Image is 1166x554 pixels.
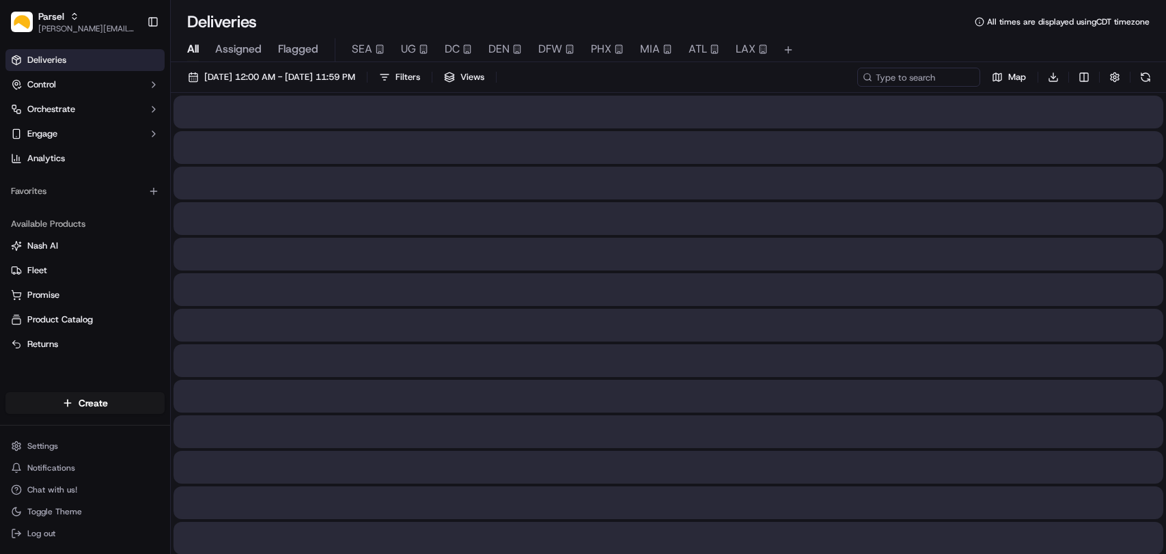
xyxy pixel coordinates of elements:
span: Filters [395,71,420,83]
button: Parsel [38,10,64,23]
span: Analytics [27,152,65,165]
span: Notifications [27,462,75,473]
button: Toggle Theme [5,502,165,521]
button: Map [986,68,1032,87]
button: Chat with us! [5,480,165,499]
span: Create [79,396,108,410]
button: Nash AI [5,235,165,257]
span: All times are displayed using CDT timezone [987,16,1150,27]
button: Engage [5,123,165,145]
span: Fleet [27,264,47,277]
span: Map [1008,71,1026,83]
span: Nash AI [27,240,58,252]
span: DC [445,41,460,57]
span: Log out [27,528,55,539]
div: Available Products [5,213,165,235]
button: Control [5,74,165,96]
span: DEN [488,41,510,57]
input: Type to search [857,68,980,87]
a: Fleet [11,264,159,277]
span: Deliveries [27,54,66,66]
img: Parsel [11,12,33,33]
a: Deliveries [5,49,165,71]
button: Filters [373,68,426,87]
span: Toggle Theme [27,506,82,517]
span: Orchestrate [27,103,75,115]
span: [DATE] 12:00 AM - [DATE] 11:59 PM [204,71,355,83]
span: Settings [27,441,58,452]
span: PHX [591,41,611,57]
button: Settings [5,437,165,456]
button: Fleet [5,260,165,281]
button: [PERSON_NAME][EMAIL_ADDRESS][PERSON_NAME][DOMAIN_NAME] [38,23,136,34]
span: LAX [736,41,755,57]
span: Promise [27,289,59,301]
a: Product Catalog [11,314,159,326]
span: Product Catalog [27,314,93,326]
a: Promise [11,289,159,301]
span: ATL [689,41,707,57]
button: [DATE] 12:00 AM - [DATE] 11:59 PM [182,68,361,87]
span: Assigned [215,41,262,57]
button: Orchestrate [5,98,165,120]
button: Promise [5,284,165,306]
span: Engage [27,128,57,140]
span: Returns [27,338,58,350]
button: Log out [5,524,165,543]
span: Chat with us! [27,484,77,495]
span: UG [401,41,416,57]
div: Favorites [5,180,165,202]
button: Create [5,392,165,414]
span: SEA [352,41,372,57]
button: Views [438,68,490,87]
span: Control [27,79,56,91]
span: All [187,41,199,57]
button: Refresh [1136,68,1155,87]
button: Returns [5,333,165,355]
button: Notifications [5,458,165,477]
a: Returns [11,338,159,350]
span: Views [460,71,484,83]
span: DFW [538,41,562,57]
h1: Deliveries [187,11,257,33]
button: ParselParsel[PERSON_NAME][EMAIL_ADDRESS][PERSON_NAME][DOMAIN_NAME] [5,5,141,38]
span: Flagged [278,41,318,57]
span: MIA [640,41,660,57]
button: Product Catalog [5,309,165,331]
a: Analytics [5,148,165,169]
a: Nash AI [11,240,159,252]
